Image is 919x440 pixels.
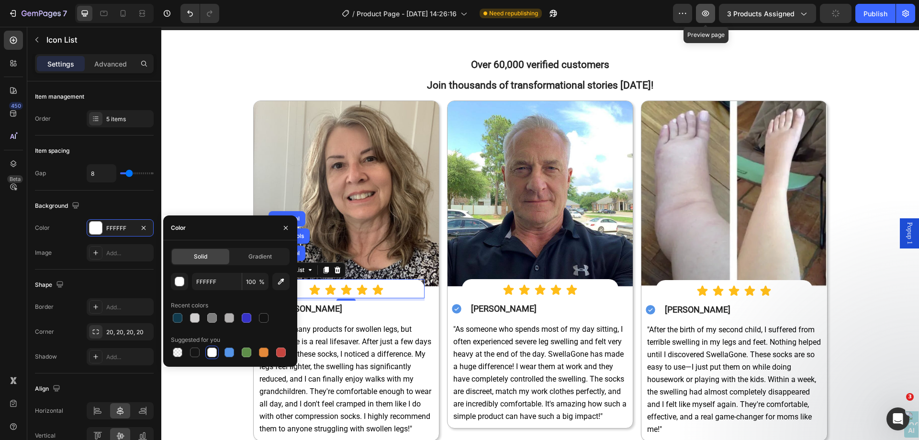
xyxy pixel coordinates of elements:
div: Border [35,303,54,311]
span: "I've tried many products for swollen legs, but SwellaGone is a real lifesaver. After just a few ... [98,298,270,406]
div: Gap [35,169,46,178]
span: 3 [906,393,914,401]
strong: Over 60,000 verified customers [310,32,448,44]
div: Icon List [119,239,145,248]
div: FFFFFF [106,224,134,233]
div: Undo/Redo [180,4,219,23]
button: 3 products assigned [719,4,816,23]
span: Gradient [248,252,272,261]
input: Eg: FFFFFF [192,273,242,290]
img: gempages_578420484106879719-a83c9fea-a6d0-4a6e-89ec-e07c5df58beb.jpg [286,74,471,259]
div: Item spacing [35,147,69,155]
strong: [PERSON_NAME] [310,277,375,287]
div: Align [35,383,62,395]
img: gempages_578420484106879719-cd9221e8-5b55-4ab1-b595-f3fa70c465ba.webp [92,74,278,259]
div: Suggested for you [171,336,220,344]
div: Recent colors [171,301,208,310]
div: Color [35,224,50,232]
strong: [PERSON_NAME] [115,277,181,287]
div: Add... [106,353,151,361]
div: 5 items [106,115,151,124]
div: Background [35,200,81,213]
span: Popup 1 [743,195,753,217]
div: Row 1 col [111,189,140,195]
div: Row 1 col [111,224,140,229]
span: "As someone who spends most of my day sitting, I often experienced severe leg swelling and felt v... [292,298,465,394]
p: Advanced [94,59,127,69]
input: Auto [87,165,116,182]
div: Vertical [35,431,56,440]
div: Add... [106,303,151,312]
div: Add... [106,249,151,258]
span: % [259,278,265,286]
div: Row 3 cols [111,206,145,212]
strong: Join thousands of transformational stories [DATE]! [266,53,492,64]
div: 450 [9,102,23,110]
iframe: To enrich screen reader interactions, please activate Accessibility in Grammarly extension settings [161,27,919,440]
div: 20, 20, 20, 20 [106,328,151,337]
p: Settings [47,59,74,69]
div: Horizontal [35,406,63,415]
span: Need republishing [489,9,538,18]
span: Solid [194,252,207,261]
button: Publish [855,4,896,23]
img: gempages_578420484106879719-fcc35167-1937-46f5-9286-79a109fa4c52.webp [480,74,665,260]
div: Shape [35,279,66,292]
span: "After the birth of my second child, I suffered from terrible swelling in my legs and feet. Nothi... [486,298,660,407]
iframe: Intercom live chat [886,407,909,430]
p: Icon List [46,34,150,45]
strong: [PERSON_NAME] [504,278,569,288]
div: Corner [35,327,54,336]
div: Publish [863,9,887,19]
p: 7 [63,8,67,19]
span: 3 products assigned [727,9,795,19]
div: Shadow [35,352,57,361]
div: Beta [7,175,23,183]
div: Item management [35,92,84,101]
span: Product Page - [DATE] 14:26:16 [357,9,457,19]
button: 7 [4,4,71,23]
span: / [352,9,355,19]
div: Order [35,114,51,123]
div: Image [35,248,52,257]
div: Color [171,224,186,232]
